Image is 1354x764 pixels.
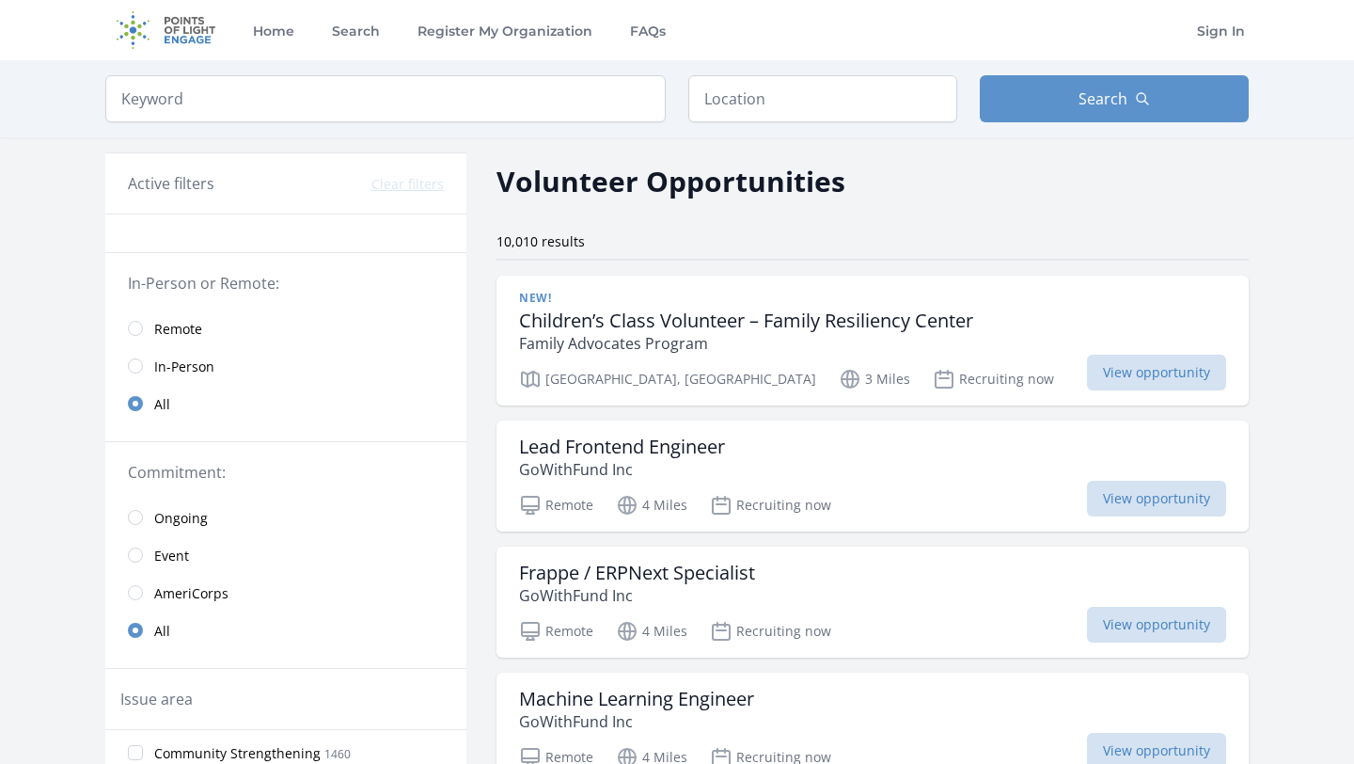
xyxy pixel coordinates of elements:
legend: Issue area [120,688,193,710]
h3: Children’s Class Volunteer – Family Resiliency Center [519,310,973,332]
span: Ongoing [154,509,208,528]
a: All [105,612,466,649]
button: Search [980,75,1249,122]
a: Frappe / ERPNext Specialist GoWithFund Inc Remote 4 Miles Recruiting now View opportunity [496,547,1249,658]
span: AmeriCorps [154,584,228,603]
a: Lead Frontend Engineer GoWithFund Inc Remote 4 Miles Recruiting now View opportunity [496,421,1249,532]
h3: Machine Learning Engineer [519,688,754,710]
span: Remote [154,320,202,339]
h3: Active filters [128,172,214,195]
span: 1460 [324,746,351,762]
h3: Frappe / ERPNext Specialist [519,562,755,584]
span: Community Strengthening [154,744,321,763]
p: GoWithFund Inc [519,584,755,607]
span: New! [519,291,551,306]
span: View opportunity [1087,481,1226,517]
a: All [105,385,466,422]
a: New! Children’s Class Volunteer – Family Resiliency Center Family Advocates Program [GEOGRAPHIC_D... [496,276,1249,406]
a: Ongoing [105,499,466,536]
span: Event [154,547,189,565]
p: Recruiting now [933,368,1054,390]
span: View opportunity [1087,607,1226,643]
legend: Commitment: [128,461,444,484]
a: AmeriCorps [105,574,466,612]
span: View opportunity [1087,355,1226,390]
h2: Volunteer Opportunities [496,160,845,202]
p: Remote [519,620,593,643]
p: 4 Miles [616,620,687,643]
p: 4 Miles [616,494,687,517]
a: Event [105,536,466,574]
p: Remote [519,494,593,517]
input: Location [688,75,957,122]
p: GoWithFund Inc [519,458,725,481]
span: All [154,395,170,414]
a: Remote [105,310,466,347]
p: [GEOGRAPHIC_DATA], [GEOGRAPHIC_DATA] [519,368,816,390]
p: Recruiting now [710,620,831,643]
input: Keyword [105,75,666,122]
button: Clear filters [371,175,444,194]
span: 10,010 results [496,232,585,250]
p: 3 Miles [839,368,910,390]
legend: In-Person or Remote: [128,272,444,294]
a: In-Person [105,347,466,385]
span: In-Person [154,358,214,376]
h3: Lead Frontend Engineer [519,436,725,458]
span: All [154,622,170,641]
p: Family Advocates Program [519,332,973,355]
input: Community Strengthening 1460 [128,745,143,760]
p: GoWithFund Inc [519,710,754,733]
span: Search [1078,88,1127,110]
p: Recruiting now [710,494,831,517]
